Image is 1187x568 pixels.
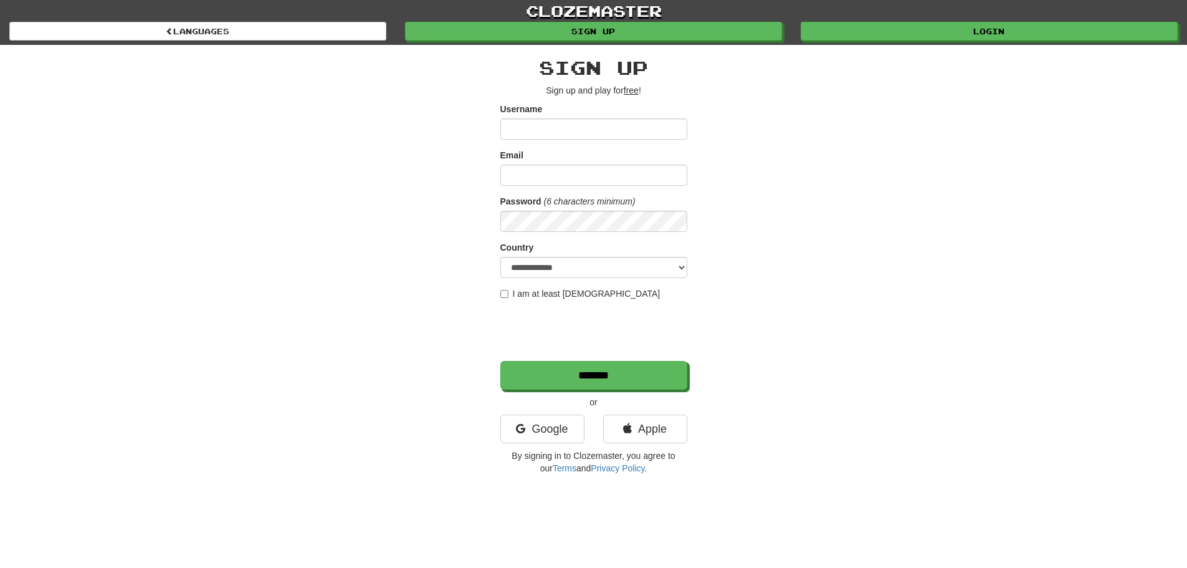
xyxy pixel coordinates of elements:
[500,57,687,78] h2: Sign up
[500,450,687,474] p: By signing in to Clozemaster, you agree to our and .
[500,84,687,97] p: Sign up and play for !
[801,22,1178,41] a: Login
[500,415,584,443] a: Google
[500,103,543,115] label: Username
[500,396,687,408] p: or
[500,195,541,208] label: Password
[500,149,523,161] label: Email
[500,287,660,300] label: I am at least [DEMOGRAPHIC_DATA]
[500,290,508,298] input: I am at least [DEMOGRAPHIC_DATA]
[9,22,386,41] a: Languages
[603,415,687,443] a: Apple
[405,22,782,41] a: Sign up
[553,463,576,473] a: Terms
[591,463,644,473] a: Privacy Policy
[544,196,636,206] em: (6 characters minimum)
[500,241,534,254] label: Country
[624,85,639,95] u: free
[500,306,690,355] iframe: reCAPTCHA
